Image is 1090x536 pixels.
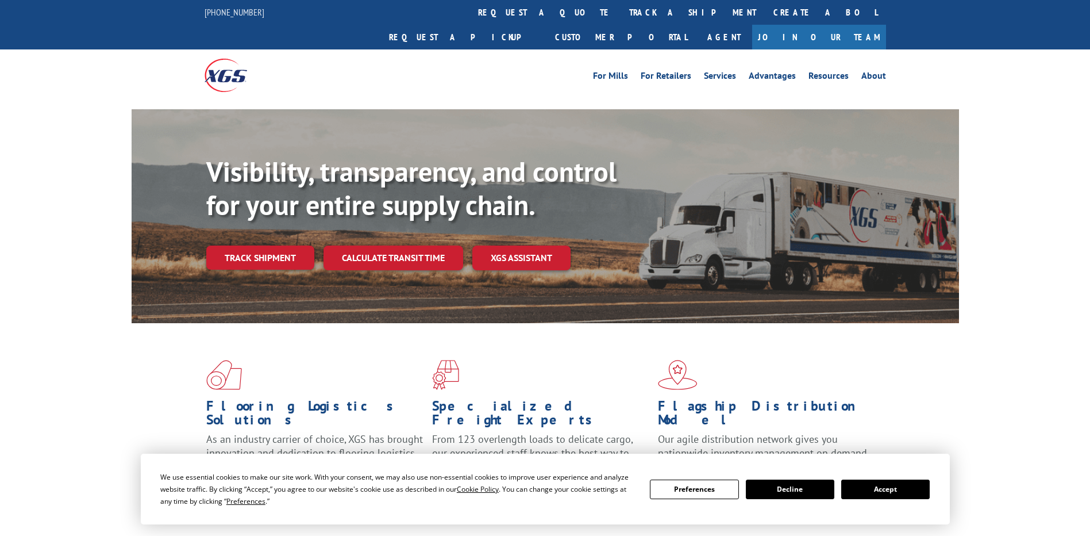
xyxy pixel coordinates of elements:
span: Cookie Policy [457,484,499,494]
a: Resources [808,71,849,84]
a: For Retailers [641,71,691,84]
button: Preferences [650,480,738,499]
a: Advantages [749,71,796,84]
a: XGS ASSISTANT [472,246,571,270]
a: Customer Portal [546,25,696,49]
img: xgs-icon-total-supply-chain-intelligence-red [206,360,242,390]
img: xgs-icon-focused-on-flooring-red [432,360,459,390]
span: Our agile distribution network gives you nationwide inventory management on demand. [658,432,869,460]
a: For Mills [593,71,628,84]
a: Services [704,71,736,84]
span: Preferences [226,496,265,506]
span: As an industry carrier of choice, XGS has brought innovation and dedication to flooring logistics... [206,432,423,473]
a: Join Our Team [752,25,886,49]
button: Decline [746,480,834,499]
a: Track shipment [206,246,314,270]
a: [PHONE_NUMBER] [205,6,264,18]
b: Visibility, transparency, and control for your entire supply chain. [206,154,617,223]
h1: Flagship Distribution Model [658,399,875,432]
a: About [861,71,886,84]
div: Cookie Consent Prompt [141,454,950,524]
div: We use essential cookies to make our site work. With your consent, we may also use non-essential ... [160,471,636,507]
p: From 123 overlength loads to delicate cargo, our experienced staff knows the best way to move you... [432,432,649,484]
img: xgs-icon-flagship-distribution-model-red [658,360,698,390]
h1: Specialized Freight Experts [432,399,649,432]
a: Request a pickup [380,25,546,49]
a: Agent [696,25,752,49]
button: Accept [841,480,930,499]
h1: Flooring Logistics Solutions [206,399,423,432]
a: Calculate transit time [323,246,463,270]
